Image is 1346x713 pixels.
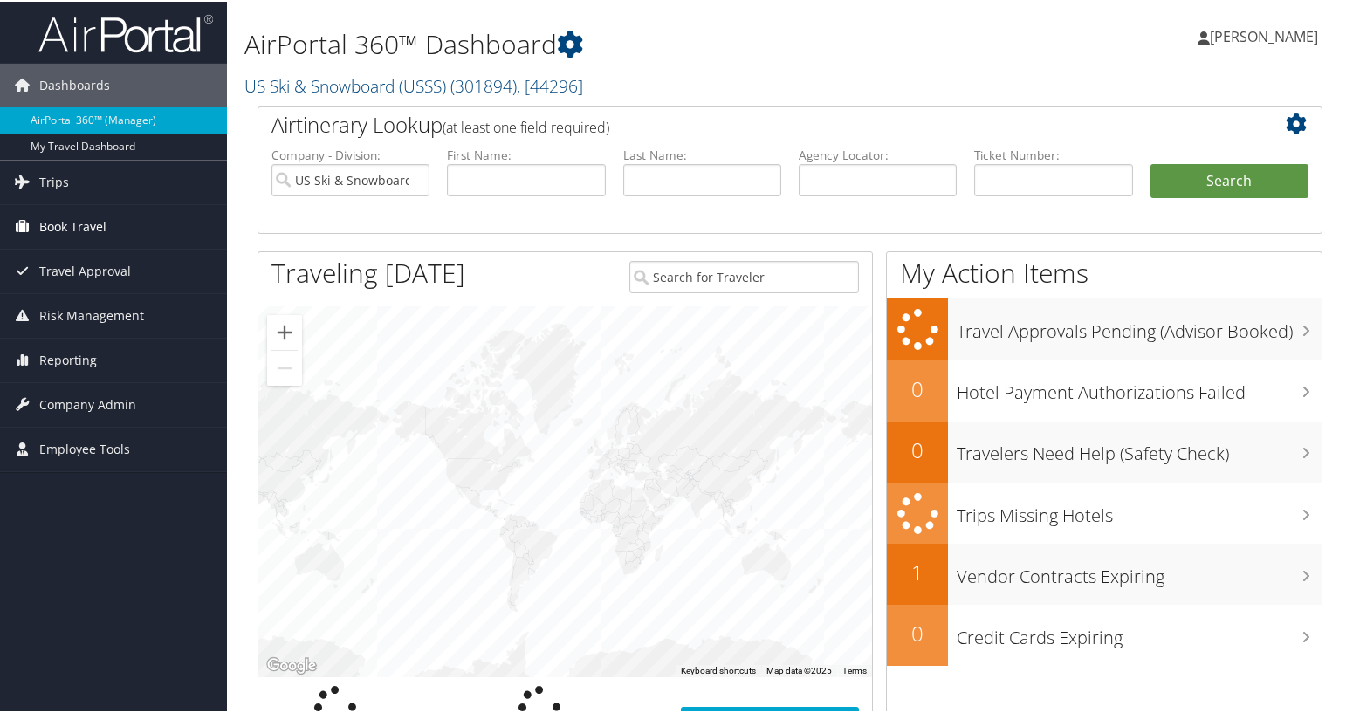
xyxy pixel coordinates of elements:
[887,359,1322,420] a: 0Hotel Payment Authorizations Failed
[887,253,1322,290] h1: My Action Items
[957,370,1322,403] h3: Hotel Payment Authorizations Failed
[957,431,1322,464] h3: Travelers Need Help (Safety Check)
[957,615,1322,648] h3: Credit Cards Expiring
[39,426,130,470] span: Employee Tools
[887,542,1322,603] a: 1Vendor Contracts Expiring
[450,72,517,96] span: ( 301894 )
[629,259,859,291] input: Search for Traveler
[271,253,465,290] h1: Traveling [DATE]
[244,24,972,61] h1: AirPortal 360™ Dashboard
[1198,9,1336,61] a: [PERSON_NAME]
[887,603,1322,664] a: 0Credit Cards Expiring
[887,420,1322,481] a: 0Travelers Need Help (Safety Check)
[39,248,131,291] span: Travel Approval
[887,481,1322,543] a: Trips Missing Hotels
[957,309,1322,342] h3: Travel Approvals Pending (Advisor Booked)
[957,554,1322,587] h3: Vendor Contracts Expiring
[263,653,320,675] img: Google
[1150,162,1308,197] button: Search
[244,72,583,96] a: US Ski & Snowboard (USSS)
[1210,25,1318,45] span: [PERSON_NAME]
[271,108,1220,138] h2: Airtinerary Lookup
[681,663,756,675] button: Keyboard shortcuts
[957,493,1322,526] h3: Trips Missing Hotels
[39,203,106,247] span: Book Travel
[887,434,948,463] h2: 0
[887,617,948,647] h2: 0
[267,313,302,348] button: Zoom in
[39,62,110,106] span: Dashboards
[263,653,320,675] a: Open this area in Google Maps (opens a new window)
[271,145,429,162] label: Company - Division:
[447,145,605,162] label: First Name:
[39,292,144,336] span: Risk Management
[39,159,69,202] span: Trips
[887,297,1322,359] a: Travel Approvals Pending (Advisor Booked)
[443,116,609,135] span: (at least one field required)
[38,11,213,52] img: airportal-logo.png
[39,337,97,380] span: Reporting
[887,556,948,586] h2: 1
[517,72,583,96] span: , [ 44296 ]
[799,145,957,162] label: Agency Locator:
[39,381,136,425] span: Company Admin
[974,145,1132,162] label: Ticket Number:
[623,145,781,162] label: Last Name:
[842,664,867,674] a: Terms (opens in new tab)
[887,373,948,402] h2: 0
[267,349,302,384] button: Zoom out
[766,664,832,674] span: Map data ©2025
